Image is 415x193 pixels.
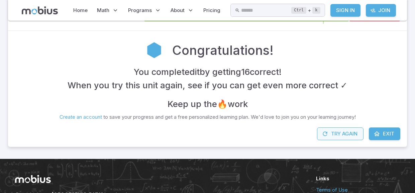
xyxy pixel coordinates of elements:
[68,79,347,92] h4: When you try this unit again, see if you can get even more correct ✓
[97,7,109,14] span: Math
[369,127,400,140] a: Exit
[330,4,360,17] a: Sign In
[366,4,396,17] a: Join
[172,41,274,60] h2: Congratulations!
[168,97,248,111] h4: Keep up the 🔥 work
[60,113,356,121] p: to save your progress and get a free personalized learning plan. We'd love to join you on your le...
[291,6,320,14] div: +
[291,7,306,14] kbd: Ctrl
[128,7,152,14] span: Programs
[312,7,320,14] kbd: k
[317,127,364,140] button: Try Again
[60,114,102,120] a: Create an account
[383,130,394,137] span: Exit
[316,175,400,182] h6: Links
[171,7,185,14] span: About
[201,3,222,18] a: Pricing
[71,3,90,18] a: Home
[134,65,282,79] h4: You completed it by getting 16 correct !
